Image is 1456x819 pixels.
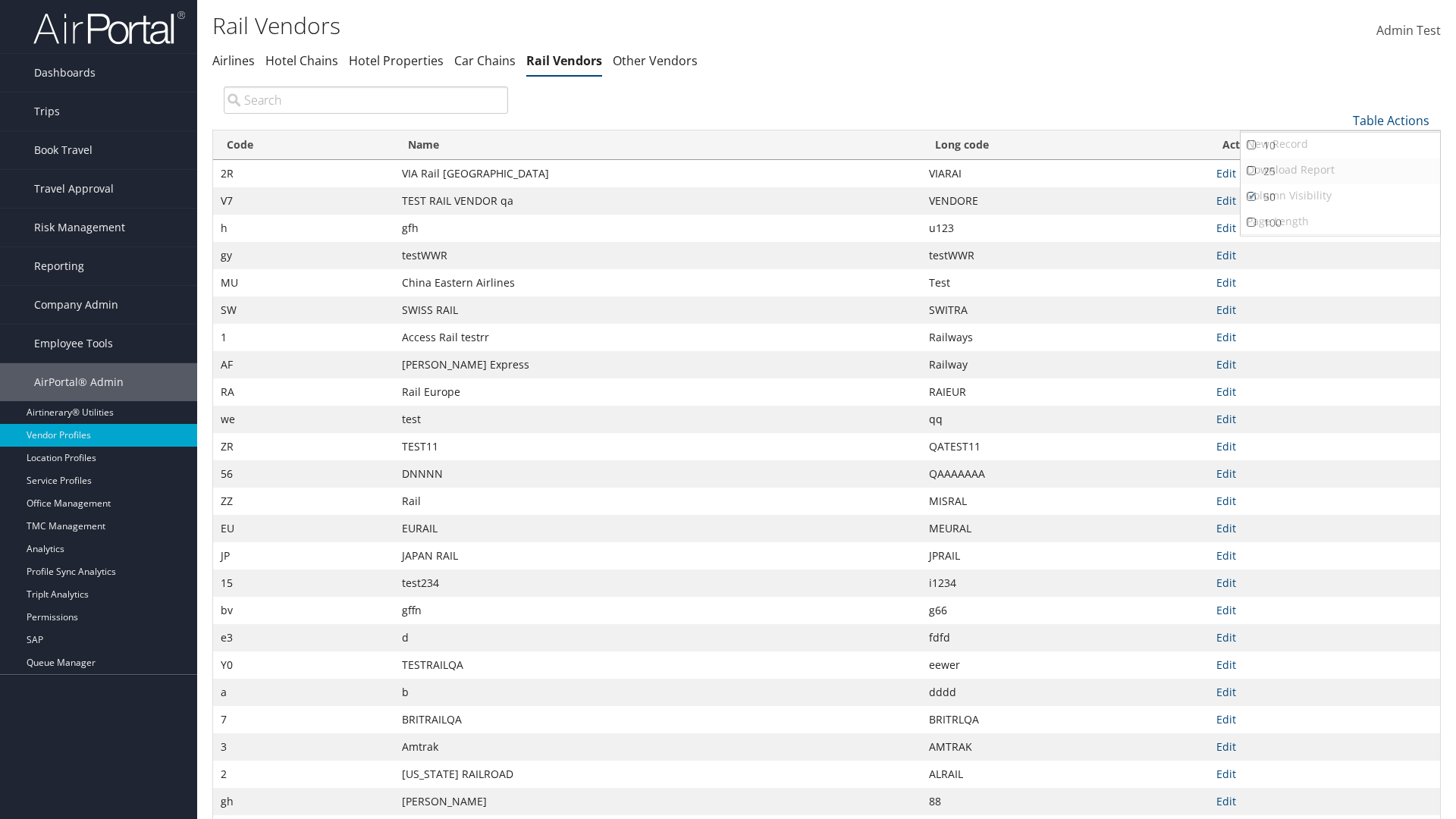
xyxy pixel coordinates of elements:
[1241,133,1440,158] a: 10
[33,10,185,45] img: airportal-logo.png
[1241,131,1440,157] a: New Record
[34,209,125,246] span: Risk Management
[1241,210,1440,236] a: 100
[1241,184,1440,210] a: 50
[34,286,118,324] span: Company Admin
[34,363,124,401] span: AirPortal® Admin
[34,54,96,92] span: Dashboards
[1241,158,1440,184] a: 25
[34,325,113,362] span: Employee Tools
[34,247,84,285] span: Reporting
[34,131,93,169] span: Book Travel
[34,93,60,130] span: Trips
[34,170,114,208] span: Travel Approval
